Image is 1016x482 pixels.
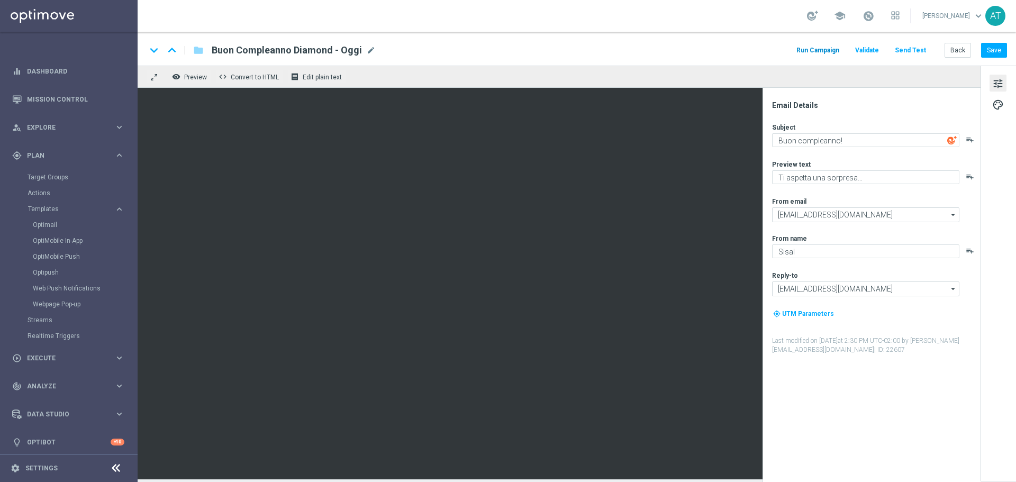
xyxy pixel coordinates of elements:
div: Actions [28,185,137,201]
i: gps_fixed [12,151,22,160]
button: receipt Edit plain text [288,70,347,84]
div: Data Studio [12,410,114,419]
span: palette [992,98,1004,112]
span: keyboard_arrow_down [973,10,984,22]
i: remove_red_eye [172,72,180,81]
i: person_search [12,123,22,132]
div: Analyze [12,381,114,391]
i: keyboard_arrow_right [114,409,124,419]
button: folder [192,42,205,59]
label: Subject [772,123,795,132]
button: Validate [854,43,881,58]
div: Streams [28,312,137,328]
div: Optibot [12,428,124,456]
span: Data Studio [27,411,114,417]
a: Optipush [33,268,110,277]
i: keyboard_arrow_right [114,122,124,132]
button: tune [990,75,1006,92]
button: playlist_add [966,172,974,181]
button: track_changes Analyze keyboard_arrow_right [12,382,125,390]
a: Target Groups [28,173,110,181]
img: optiGenie.svg [947,135,957,145]
span: Templates [28,206,104,212]
input: Select [772,281,959,296]
span: tune [992,77,1004,90]
i: arrow_drop_down [948,282,959,296]
div: Email Details [772,101,979,110]
i: keyboard_arrow_right [114,150,124,160]
i: lightbulb [12,438,22,447]
i: arrow_drop_down [948,208,959,222]
button: Run Campaign [795,43,841,58]
button: my_location UTM Parameters [772,308,835,320]
a: OptiMobile In-App [33,237,110,245]
div: Web Push Notifications [33,280,137,296]
div: Explore [12,123,114,132]
span: Validate [855,47,879,54]
span: school [834,10,846,22]
span: Analyze [27,383,114,389]
i: my_location [773,310,781,317]
label: Reply-to [772,271,798,280]
button: gps_fixed Plan keyboard_arrow_right [12,151,125,160]
div: Templates [28,206,114,212]
i: playlist_add [966,135,974,144]
button: lightbulb Optibot +10 [12,438,125,447]
div: Target Groups [28,169,137,185]
button: Mission Control [12,95,125,104]
div: Mission Control [12,85,124,113]
a: Actions [28,189,110,197]
i: keyboard_arrow_right [114,381,124,391]
div: Dashboard [12,57,124,85]
a: Optibot [27,428,111,456]
i: playlist_add [966,247,974,255]
button: equalizer Dashboard [12,67,125,76]
button: palette [990,96,1006,113]
div: Optipush [33,265,137,280]
div: OptiMobile Push [33,249,137,265]
button: code Convert to HTML [216,70,284,84]
span: Buon Compleanno Diamond - Oggi [212,44,362,57]
label: From name [772,234,807,243]
div: Templates [28,201,137,312]
button: Data Studio keyboard_arrow_right [12,410,125,419]
button: person_search Explore keyboard_arrow_right [12,123,125,132]
div: Realtime Triggers [28,328,137,344]
a: Mission Control [27,85,124,113]
button: Templates keyboard_arrow_right [28,205,125,213]
input: Select [772,207,959,222]
button: Back [945,43,971,58]
span: Preview [184,74,207,81]
label: Preview text [772,160,811,169]
div: OptiMobile In-App [33,233,137,249]
a: Streams [28,316,110,324]
i: keyboard_arrow_up [164,42,180,58]
div: Webpage Pop-up [33,296,137,312]
label: From email [772,197,806,206]
div: AT [985,6,1005,26]
i: receipt [291,72,299,81]
div: play_circle_outline Execute keyboard_arrow_right [12,354,125,362]
span: code [219,72,227,81]
button: Send Test [893,43,928,58]
i: play_circle_outline [12,353,22,363]
button: Save [981,43,1007,58]
span: Explore [27,124,114,131]
div: Execute [12,353,114,363]
i: keyboard_arrow_down [146,42,162,58]
span: Convert to HTML [231,74,279,81]
i: keyboard_arrow_right [114,353,124,363]
span: Edit plain text [303,74,342,81]
span: mode_edit [366,46,376,55]
i: folder [193,44,204,57]
a: Settings [25,465,58,471]
div: +10 [111,439,124,445]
